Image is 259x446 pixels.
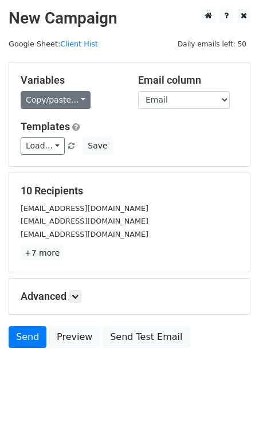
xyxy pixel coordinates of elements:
[21,217,148,225] small: [EMAIL_ADDRESS][DOMAIN_NAME]
[21,185,238,197] h5: 10 Recipients
[21,137,65,155] a: Load...
[103,326,190,348] a: Send Test Email
[21,246,64,260] a: +7 more
[174,40,250,48] a: Daily emails left: 50
[83,137,112,155] button: Save
[174,38,250,50] span: Daily emails left: 50
[21,230,148,238] small: [EMAIL_ADDRESS][DOMAIN_NAME]
[138,74,238,87] h5: Email column
[9,9,250,28] h2: New Campaign
[21,74,121,87] h5: Variables
[9,40,98,48] small: Google Sheet:
[21,204,148,213] small: [EMAIL_ADDRESS][DOMAIN_NAME]
[21,290,238,303] h5: Advanced
[60,40,98,48] a: Client Hist
[49,326,100,348] a: Preview
[202,391,259,446] iframe: Chat Widget
[21,91,91,109] a: Copy/paste...
[9,326,46,348] a: Send
[21,120,70,132] a: Templates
